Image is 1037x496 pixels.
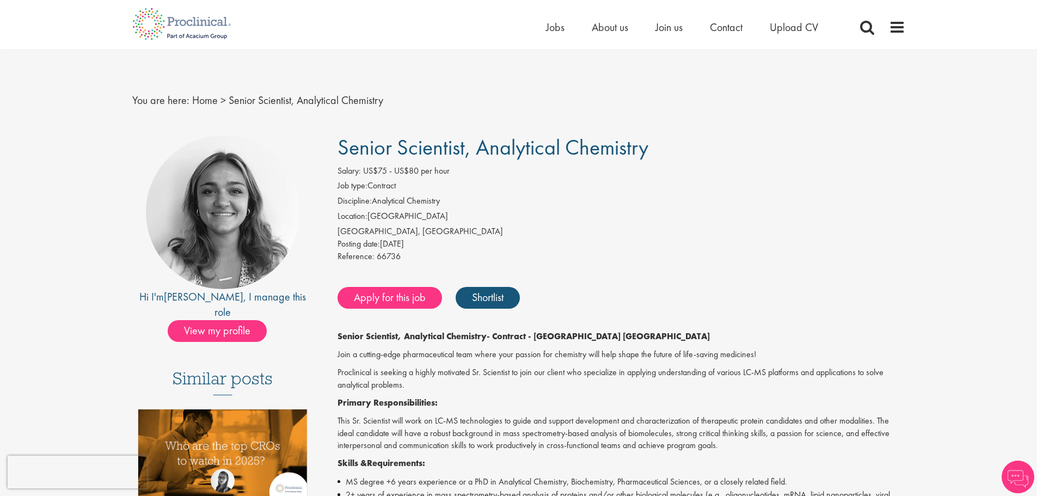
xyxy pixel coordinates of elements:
[168,320,267,342] span: View my profile
[211,469,235,493] img: Theodora Savlovschi - Wicks
[338,165,361,177] label: Salary:
[146,136,299,289] img: imeage of recruiter Jackie Cerchio
[770,20,818,34] a: Upload CV
[338,195,372,207] label: Discipline:
[338,133,648,161] span: Senior Scientist, Analytical Chemistry
[338,180,367,192] label: Job type:
[338,250,375,263] label: Reference:
[338,195,905,210] li: Analytical Chemistry
[338,366,905,391] p: Proclinical is seeking a highly motivated Sr. Scientist to join our client who specialize in appl...
[338,287,442,309] a: Apply for this job
[377,250,401,262] span: 66736
[592,20,628,34] a: About us
[338,210,367,223] label: Location:
[655,20,683,34] a: Join us
[338,180,905,195] li: Contract
[338,475,905,488] li: MS degree +6 years experience or a PhD in Analytical Chemistry, Biochemistry, Pharmaceutical Scie...
[8,456,147,488] iframe: reCAPTCHA
[338,330,487,342] strong: Senior Scientist, Analytical Chemistry
[338,238,905,250] div: [DATE]
[1002,461,1034,493] img: Chatbot
[487,330,710,342] strong: - Contract - [GEOGRAPHIC_DATA] [GEOGRAPHIC_DATA]
[132,93,189,107] span: You are here:
[338,415,905,452] p: This Sr. Scientist will work on LC-MS technologies to guide and support development and character...
[338,457,367,469] strong: Skills &
[456,287,520,309] a: Shortlist
[338,225,905,238] div: [GEOGRAPHIC_DATA], [GEOGRAPHIC_DATA]
[338,238,380,249] span: Posting date:
[338,397,438,408] strong: Primary Responsibilities:
[546,20,564,34] a: Jobs
[192,93,218,107] a: breadcrumb link
[168,322,278,336] a: View my profile
[164,290,243,304] a: [PERSON_NAME]
[338,348,905,361] p: Join a cutting-edge pharmaceutical team where your passion for chemistry will help shape the futu...
[220,93,226,107] span: >
[132,289,314,320] div: Hi I'm , I manage this role
[367,457,425,469] strong: Requirements:
[710,20,743,34] a: Contact
[229,93,383,107] span: Senior Scientist, Analytical Chemistry
[338,210,905,225] li: [GEOGRAPHIC_DATA]
[173,369,273,395] h3: Similar posts
[363,165,450,176] span: US$75 - US$80 per hour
